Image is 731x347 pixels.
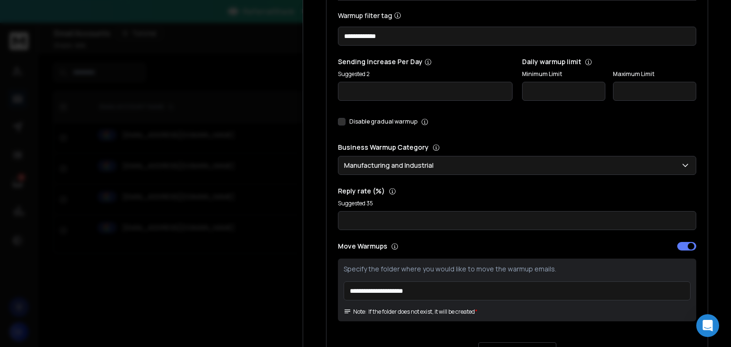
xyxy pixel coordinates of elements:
p: Daily warmup limit [522,57,697,67]
span: Note: [344,308,366,316]
p: Suggested 2 [338,70,513,78]
div: Open Intercom Messenger [696,314,719,337]
p: Manufacturing and Industrial [344,161,437,170]
p: Business Warmup Category [338,143,696,152]
label: Disable gradual warmup [349,118,417,125]
label: Warmup filter tag [338,12,696,19]
p: If the folder does not exist, it will be created [368,308,475,316]
p: Suggested 35 [338,200,696,207]
p: Move Warmups [338,241,514,251]
label: Minimum Limit [522,70,605,78]
p: Sending Increase Per Day [338,57,513,67]
p: Reply rate (%) [338,186,696,196]
p: Specify the folder where you would like to move the warmup emails. [344,264,691,274]
label: Maximum Limit [613,70,696,78]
